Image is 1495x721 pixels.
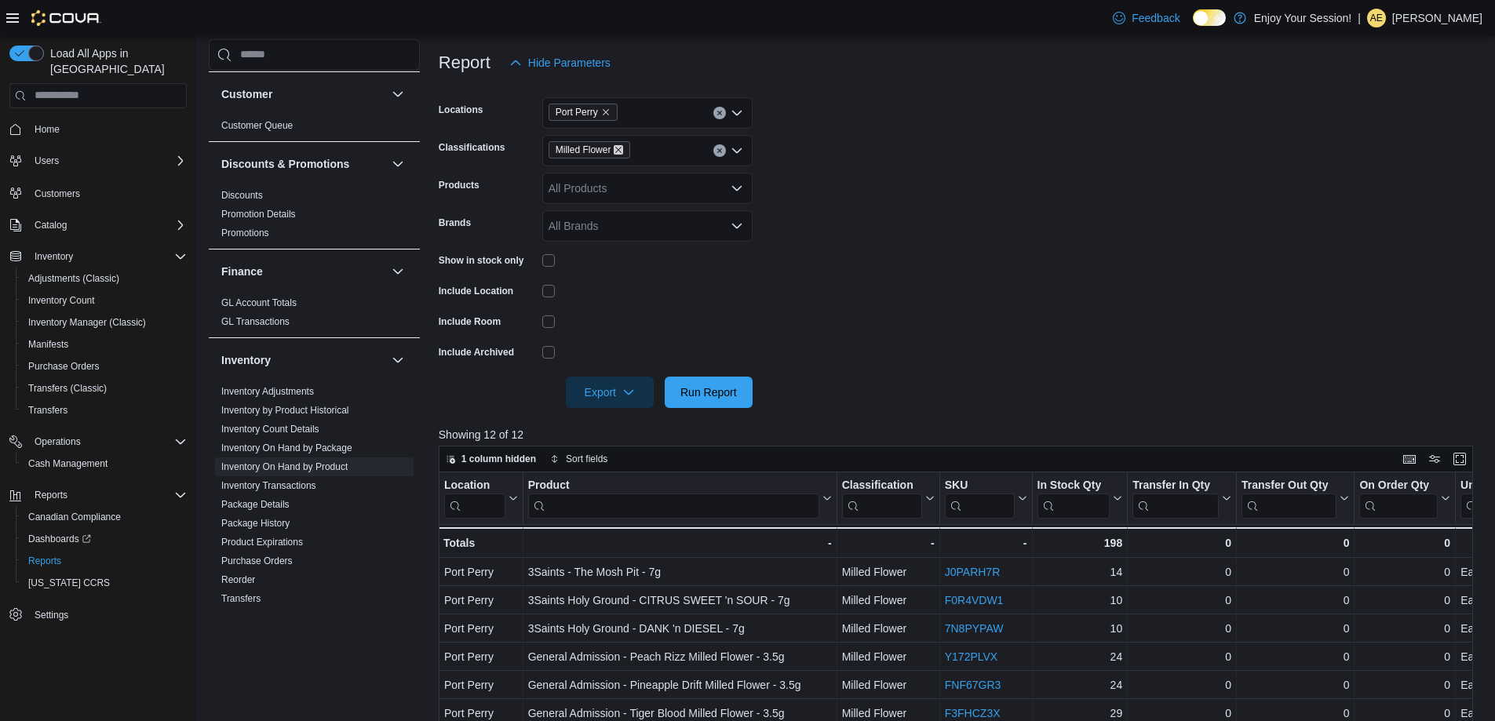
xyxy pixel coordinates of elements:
label: Include Location [439,285,513,297]
p: [PERSON_NAME] [1392,9,1482,27]
div: 0 [1359,591,1450,610]
button: SKU [944,479,1026,519]
div: Port Perry [444,591,518,610]
span: Purchase Orders [22,357,187,376]
div: 0 [1359,563,1450,581]
a: F3FHCZ3X [945,707,1001,719]
label: Locations [439,104,483,116]
button: Customers [3,181,193,204]
button: Sort fields [544,450,614,468]
span: Port Perry [549,104,618,121]
button: Purchase Orders [16,355,193,377]
button: Users [3,150,193,172]
span: Users [35,155,59,167]
button: Open list of options [731,107,743,119]
p: Showing 12 of 12 [439,427,1484,442]
button: Inventory [28,247,79,266]
span: Users [28,151,187,170]
span: Inventory [28,247,187,266]
a: Home [28,120,66,139]
a: Feedback [1107,2,1186,34]
a: GL Account Totals [221,297,297,308]
button: Manifests [16,333,193,355]
span: Load All Apps in [GEOGRAPHIC_DATA] [44,46,187,77]
span: Washington CCRS [22,574,187,592]
span: GL Transactions [221,315,290,328]
div: 0 [1242,563,1349,581]
div: 24 [1037,647,1122,666]
div: In Stock Qty [1037,479,1110,519]
div: 0 [1242,675,1349,694]
span: Product Expirations [221,536,303,548]
button: Transfers [16,399,193,421]
span: Home [28,119,187,139]
button: On Order Qty [1359,479,1450,519]
div: 0 [1242,619,1349,638]
span: Manifests [22,335,187,354]
div: Port Perry [444,563,518,581]
button: Clear input [713,144,726,157]
a: Product Expirations [221,537,303,548]
h3: Customer [221,86,272,102]
span: Reports [28,486,187,504]
span: Catalog [28,216,187,235]
button: Inventory [3,246,193,268]
a: Customer Queue [221,120,293,131]
span: Reorder [221,574,255,586]
div: 0 [1132,563,1231,581]
span: Run Report [680,384,737,400]
div: 3Saints - The Mosh Pit - 7g [527,563,831,581]
a: J0PARH7R [945,566,1001,578]
a: Inventory On Hand by Package [221,442,352,453]
button: Inventory Manager (Classic) [16,311,193,333]
button: Product [527,479,831,519]
a: Package History [221,518,290,529]
span: Inventory Manager (Classic) [22,313,187,332]
div: Milled Flower [841,619,934,638]
div: Finance [209,293,420,337]
button: Catalog [3,214,193,236]
div: Customer [209,116,420,141]
div: Inventory [209,382,420,614]
div: - [944,533,1026,552]
span: Transfers [221,592,261,605]
div: In Stock Qty [1037,479,1110,493]
h3: Report [439,53,490,72]
span: Inventory Count [22,291,187,310]
button: Operations [3,431,193,453]
span: Settings [28,605,187,625]
span: Discounts [221,189,263,202]
span: Transfers (Classic) [22,379,187,398]
button: Keyboard shortcuts [1400,450,1419,468]
a: Inventory On Hand by Product [221,461,348,472]
button: Open list of options [731,182,743,195]
div: - [841,533,934,552]
a: Dashboards [22,530,97,548]
a: [US_STATE] CCRS [22,574,116,592]
button: Transfers (Classic) [16,377,193,399]
a: Promotions [221,228,269,239]
div: Port Perry [444,647,518,666]
button: Settings [3,603,193,626]
div: 0 [1132,675,1231,694]
span: Reports [22,552,187,570]
button: Finance [388,262,407,281]
button: Location [444,479,518,519]
span: Transfers [22,401,187,420]
a: Transfers [221,593,261,604]
div: SKU URL [944,479,1014,519]
button: Classification [841,479,934,519]
a: Package Details [221,499,290,510]
button: Inventory [388,351,407,370]
div: 14 [1037,563,1122,581]
a: 7N8PYPAW [945,622,1004,635]
a: Reorder [221,574,255,585]
a: Inventory Manager (Classic) [22,313,152,332]
button: Catalog [28,216,73,235]
span: Inventory Manager (Classic) [28,316,146,329]
span: Customers [35,188,80,200]
div: Port Perry [444,619,518,638]
span: AE [1370,9,1383,27]
button: Remove Milled Flower from selection in this group [614,145,623,155]
button: 1 column hidden [439,450,542,468]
